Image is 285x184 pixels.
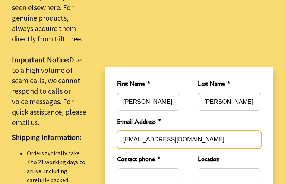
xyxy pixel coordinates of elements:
[198,155,261,165] span: Location
[117,79,180,90] span: First Name *
[117,131,261,149] input: E-mail Address *
[117,155,180,165] span: Contact phone *
[117,117,261,128] span: E-mail Address *
[117,93,180,111] input: First Name *
[198,79,261,90] span: Last Name *
[12,132,81,142] strong: Shipping Information:
[198,93,261,111] input: Last Name *
[12,55,69,64] strong: Important Notice:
